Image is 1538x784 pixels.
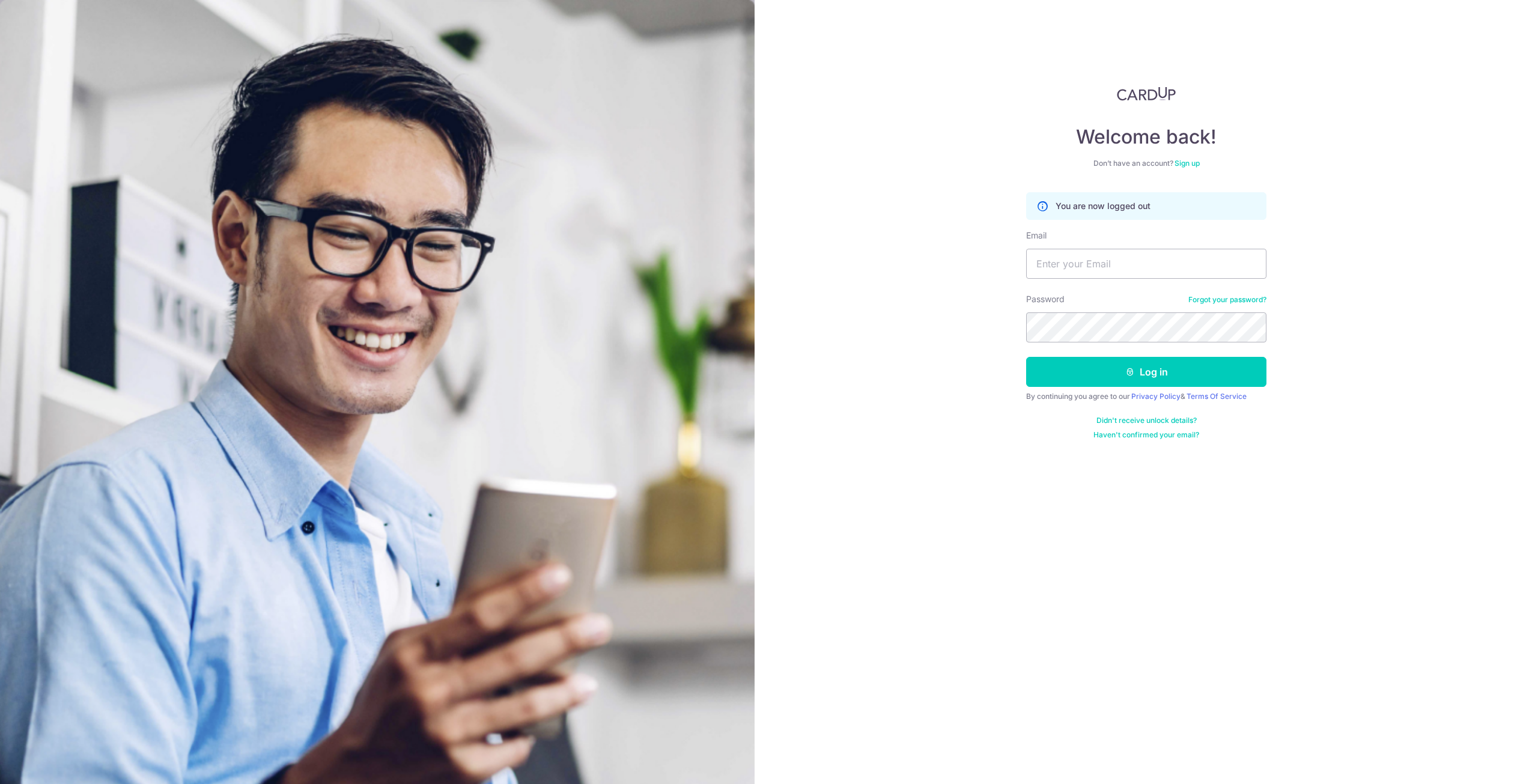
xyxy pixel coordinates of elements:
a: Terms Of Service [1187,392,1247,401]
a: Sign up [1175,159,1200,168]
label: Password [1026,293,1065,305]
h4: Welcome back! [1026,125,1266,149]
img: CardUp Logo [1117,87,1176,101]
a: Haven't confirmed your email? [1093,430,1199,440]
a: Privacy Policy [1131,392,1181,401]
a: Forgot your password? [1188,295,1266,305]
p: You are now logged out [1056,200,1150,212]
div: Don’t have an account? [1026,159,1266,168]
label: Email [1026,229,1047,242]
div: By continuing you agree to our & [1026,392,1266,401]
button: Log in [1026,357,1266,387]
input: Enter your Email [1026,249,1266,279]
a: Didn't receive unlock details? [1096,416,1197,425]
